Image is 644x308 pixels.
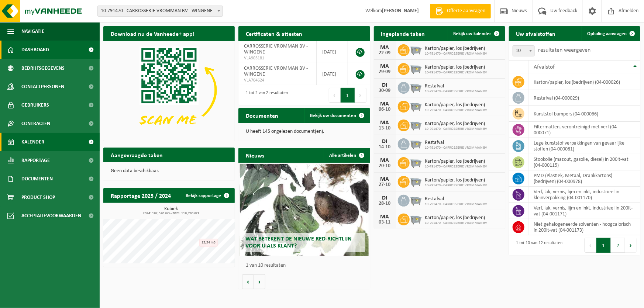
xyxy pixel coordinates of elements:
[410,81,422,93] img: WB-2500-GAL-GY-01
[425,140,488,146] span: Restafval
[410,212,422,225] img: WB-2500-GAL-GY-01
[378,63,392,69] div: MA
[528,106,640,122] td: kunststof bumpers (04-000066)
[425,202,488,207] span: 10-791470 - CARROSSERIE VROMMAN BV
[97,6,223,17] span: 10-791470 - CARROSSERIE VROMMAN BV - WINGENE
[410,194,422,206] img: WB-2500-GAL-GY-01
[425,146,488,150] span: 10-791470 - CARROSSERIE VROMMAN BV
[410,156,422,169] img: WB-2500-GAL-GY-01
[21,133,44,151] span: Kalender
[374,26,433,41] h2: Ingeplande taken
[448,26,504,41] a: Bekijk uw kalender
[528,219,640,235] td: niet gehalogeneerde solventen - hoogcalorisch in 200lt-vat (04-001173)
[378,145,392,150] div: 14-10
[180,188,234,203] a: Bekijk rapportage
[378,195,392,201] div: DI
[378,220,392,225] div: 03-11
[425,159,488,165] span: Karton/papier, los (bedrijven)
[378,107,392,112] div: 06-10
[581,26,640,41] a: Ophaling aanvragen
[425,177,488,183] span: Karton/papier, los (bedrijven)
[238,108,286,122] h2: Documenten
[378,82,392,88] div: DI
[238,148,272,162] h2: Nieuws
[425,52,488,56] span: 10-791470 - CARROSSERIE VROMMAN BV
[528,90,640,106] td: restafval (04-000029)
[378,69,392,75] div: 29-09
[107,212,235,215] span: 2024: 192,520 m3 - 2025: 119,780 m3
[410,43,422,56] img: WB-2500-GAL-GY-01
[425,89,488,94] span: 10-791470 - CARROSSERIE VROMMAN BV
[528,138,640,154] td: lege kunststof verpakkingen van gevaarlijke stoffen (04-000081)
[378,51,392,56] div: 22-09
[425,215,488,221] span: Karton/papier, los (bedrijven)
[425,127,488,131] span: 10-791470 - CARROSSERIE VROMMAN BV
[425,65,488,70] span: Karton/papier, los (bedrijven)
[425,70,488,75] span: 10-791470 - CARROSSERIE VROMMAN BV
[585,238,596,253] button: Previous
[378,158,392,163] div: MA
[528,170,640,187] td: PMD (Plastiek, Metaal, Drankkartons) (bedrijven) (04-000978)
[244,55,311,61] span: VLA903181
[378,101,392,107] div: MA
[528,122,640,138] td: filtermatten, verontreinigd met verf (04-000071)
[103,26,202,41] h2: Download nu de Vanheede+ app!
[378,88,392,93] div: 30-09
[246,263,366,268] p: 1 van 10 resultaten
[21,170,53,188] span: Documenten
[21,77,64,96] span: Contactpersonen
[245,236,352,249] span: Wat betekent de nieuwe RED-richtlijn voor u als klant?
[355,88,366,103] button: Next
[528,154,640,170] td: stookolie (mazout, gasolie, diesel) in 200lt-vat (04-000115)
[244,77,311,83] span: VLA704624
[425,221,488,225] span: 10-791470 - CARROSSERIE VROMMAN BV
[242,274,254,289] button: Vorige
[625,238,637,253] button: Next
[111,169,227,174] p: Geen data beschikbaar.
[199,239,218,247] div: 13,54 m3
[425,183,488,188] span: 10-791470 - CARROSSERIE VROMMAN BV
[378,176,392,182] div: MA
[378,182,392,187] div: 27-10
[103,41,235,139] img: Download de VHEPlus App
[21,96,49,114] span: Gebruikers
[21,22,44,41] span: Navigatie
[107,207,235,215] h3: Kubiek
[242,87,288,103] div: 1 tot 2 van 2 resultaten
[425,83,488,89] span: Restafval
[244,66,308,77] span: CARROSSERIE VROMMAN BV - WINGENE
[378,45,392,51] div: MA
[317,41,348,63] td: [DATE]
[304,108,369,123] a: Bekijk uw documenten
[324,148,369,163] a: Alle artikelen
[513,46,534,56] span: 10
[509,26,563,41] h2: Uw afvalstoffen
[528,187,640,203] td: verf, lak, vernis, lijm en inkt, industrieel in kleinverpakking (04-001170)
[430,4,491,18] a: Offerte aanvragen
[244,44,308,55] span: CARROSSERIE VROMMAN BV - WINGENE
[528,74,640,90] td: karton/papier, los (bedrijven) (04-000026)
[341,88,355,103] button: 1
[98,6,223,16] span: 10-791470 - CARROSSERIE VROMMAN BV - WINGENE
[21,41,49,59] span: Dashboard
[378,120,392,126] div: MA
[410,175,422,187] img: WB-2500-GAL-GY-01
[254,274,265,289] button: Volgende
[246,129,362,134] p: U heeft 145 ongelezen document(en).
[534,64,555,70] span: Afvalstof
[528,203,640,219] td: verf, lak, vernis, lijm en inkt, industrieel in 200lt-vat (04-001171)
[454,31,492,36] span: Bekijk uw kalender
[410,62,422,75] img: WB-2500-GAL-GY-01
[425,165,488,169] span: 10-791470 - CARROSSERIE VROMMAN BV
[410,118,422,131] img: WB-2500-GAL-GY-01
[103,188,178,203] h2: Rapportage 2025 / 2024
[240,164,369,256] a: Wat betekent de nieuwe RED-richtlijn voor u als klant?
[538,47,591,53] label: resultaten weergeven
[21,114,50,133] span: Contracten
[611,238,625,253] button: 2
[410,100,422,112] img: WB-2500-GAL-GY-01
[21,59,65,77] span: Bedrijfsgegevens
[378,163,392,169] div: 20-10
[378,201,392,206] div: 28-10
[425,196,488,202] span: Restafval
